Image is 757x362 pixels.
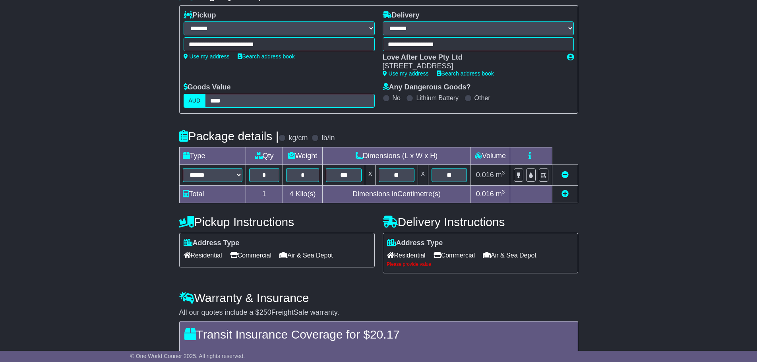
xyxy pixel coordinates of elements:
div: [STREET_ADDRESS] [383,62,559,71]
h4: Pickup Instructions [179,215,375,228]
td: Type [179,147,246,165]
a: Add new item [561,190,569,198]
label: Any Dangerous Goods? [383,83,471,92]
td: Weight [283,147,323,165]
div: All our quotes include a $ FreightSafe warranty. [179,308,578,317]
td: Qty [246,147,283,165]
span: Commercial [230,249,271,261]
td: Dimensions (L x W x H) [323,147,470,165]
td: x [365,165,376,185]
h4: Warranty & Insurance [179,291,578,304]
label: lb/in [321,134,335,143]
span: 0.016 [476,190,494,198]
span: 4 [289,190,293,198]
a: Use my address [184,53,230,60]
h4: Transit Insurance Coverage for $ [184,328,573,341]
span: 0.016 [476,171,494,179]
label: Other [474,94,490,102]
div: Please provide value [387,261,574,267]
span: 20.17 [370,328,400,341]
label: Lithium Battery [416,94,459,102]
span: 250 [259,308,271,316]
span: Residential [387,249,426,261]
label: kg/cm [288,134,308,143]
label: Address Type [184,239,240,248]
span: © One World Courier 2025. All rights reserved. [130,353,245,359]
label: Pickup [184,11,216,20]
h4: Package details | [179,130,279,143]
span: m [496,171,505,179]
span: Air & Sea Depot [279,249,333,261]
td: Volume [470,147,510,165]
div: Love After Love Pty Ltd [383,53,559,62]
label: Address Type [387,239,443,248]
span: m [496,190,505,198]
a: Search address book [238,53,295,60]
span: Residential [184,249,222,261]
label: Delivery [383,11,420,20]
sup: 3 [502,170,505,176]
td: Total [179,185,246,203]
label: Goods Value [184,83,231,92]
h4: Delivery Instructions [383,215,578,228]
label: AUD [184,94,206,108]
td: Kilo(s) [283,185,323,203]
td: x [418,165,428,185]
a: Remove this item [561,171,569,179]
span: Commercial [434,249,475,261]
td: Dimensions in Centimetre(s) [323,185,470,203]
a: Use my address [383,70,429,77]
span: Air & Sea Depot [483,249,536,261]
sup: 3 [502,189,505,195]
label: No [393,94,401,102]
a: Search address book [437,70,494,77]
td: 1 [246,185,283,203]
